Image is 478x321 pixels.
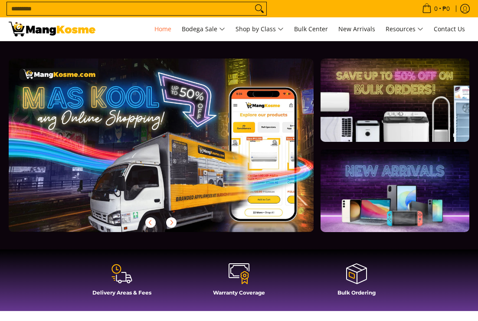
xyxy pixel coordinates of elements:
[182,24,225,35] span: Bodega Sale
[141,213,160,232] button: Previous
[434,25,465,33] span: Contact Us
[381,17,428,41] a: Resources
[252,2,266,15] button: Search
[9,59,341,246] a: More
[338,25,375,33] span: New Arrivals
[177,17,229,41] a: Bodega Sale
[231,17,288,41] a: Shop by Class
[104,17,469,41] nav: Main Menu
[154,25,171,33] span: Home
[429,17,469,41] a: Contact Us
[9,22,95,36] img: Mang Kosme: Your Home Appliances Warehouse Sale Partner!
[67,262,176,302] a: Delivery Areas & Fees
[185,289,294,296] h4: Warranty Coverage
[162,213,181,232] button: Next
[236,24,284,35] span: Shop by Class
[386,24,423,35] span: Resources
[290,17,332,41] a: Bulk Center
[433,6,439,12] span: 0
[150,17,176,41] a: Home
[302,262,411,302] a: Bulk Ordering
[294,25,328,33] span: Bulk Center
[441,6,451,12] span: ₱0
[419,4,452,13] span: •
[334,17,380,41] a: New Arrivals
[185,262,294,302] a: Warranty Coverage
[67,289,176,296] h4: Delivery Areas & Fees
[302,289,411,296] h4: Bulk Ordering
